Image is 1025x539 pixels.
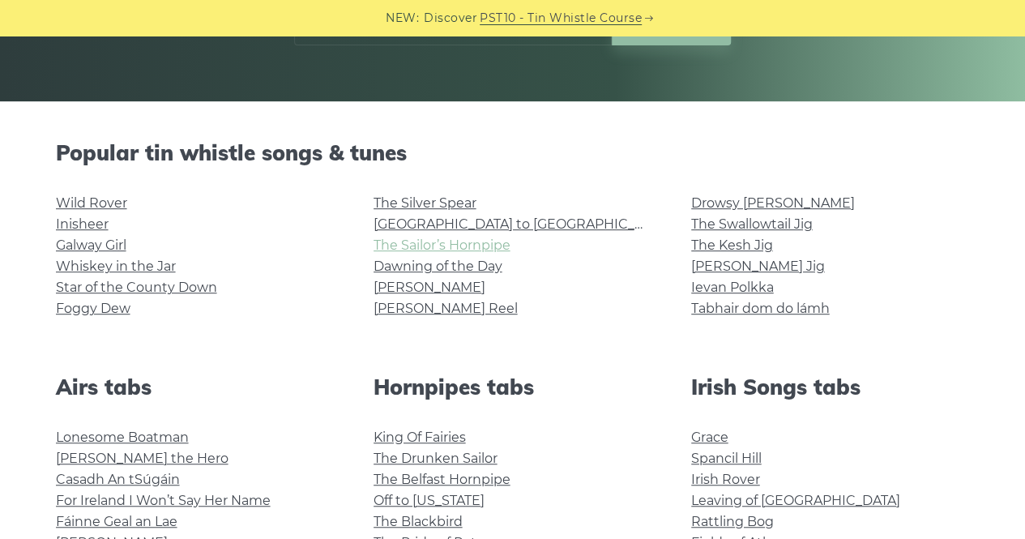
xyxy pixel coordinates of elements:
[691,301,830,316] a: Tabhair dom do lámh
[374,451,498,466] a: The Drunken Sailor
[374,259,502,274] a: Dawning of the Day
[691,451,762,466] a: Spancil Hill
[56,301,130,316] a: Foggy Dew
[386,9,419,28] span: NEW:
[374,280,485,295] a: [PERSON_NAME]
[56,472,180,487] a: Casadh An tSúgáin
[56,374,335,400] h2: Airs tabs
[691,280,774,295] a: Ievan Polkka
[374,493,485,508] a: Off to [US_STATE]
[56,514,177,529] a: Fáinne Geal an Lae
[374,472,510,487] a: The Belfast Hornpipe
[374,430,466,445] a: King Of Fairies
[374,514,463,529] a: The Blackbird
[56,216,109,232] a: Inisheer
[424,9,477,28] span: Discover
[691,472,760,487] a: Irish Rover
[374,195,476,211] a: The Silver Spear
[691,195,855,211] a: Drowsy [PERSON_NAME]
[691,514,774,529] a: Rattling Bog
[56,430,189,445] a: Lonesome Boatman
[374,237,510,253] a: The Sailor’s Hornpipe
[374,374,652,400] h2: Hornpipes tabs
[56,259,176,274] a: Whiskey in the Jar
[691,259,825,274] a: [PERSON_NAME] Jig
[480,9,642,28] a: PST10 - Tin Whistle Course
[691,237,773,253] a: The Kesh Jig
[56,493,271,508] a: For Ireland I Won’t Say Her Name
[691,493,900,508] a: Leaving of [GEOGRAPHIC_DATA]
[691,430,728,445] a: Grace
[56,237,126,253] a: Galway Girl
[56,140,970,165] h2: Popular tin whistle songs & tunes
[56,451,228,466] a: [PERSON_NAME] the Hero
[374,301,518,316] a: [PERSON_NAME] Reel
[56,280,217,295] a: Star of the County Down
[691,374,970,400] h2: Irish Songs tabs
[691,216,813,232] a: The Swallowtail Jig
[374,216,673,232] a: [GEOGRAPHIC_DATA] to [GEOGRAPHIC_DATA]
[56,195,127,211] a: Wild Rover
